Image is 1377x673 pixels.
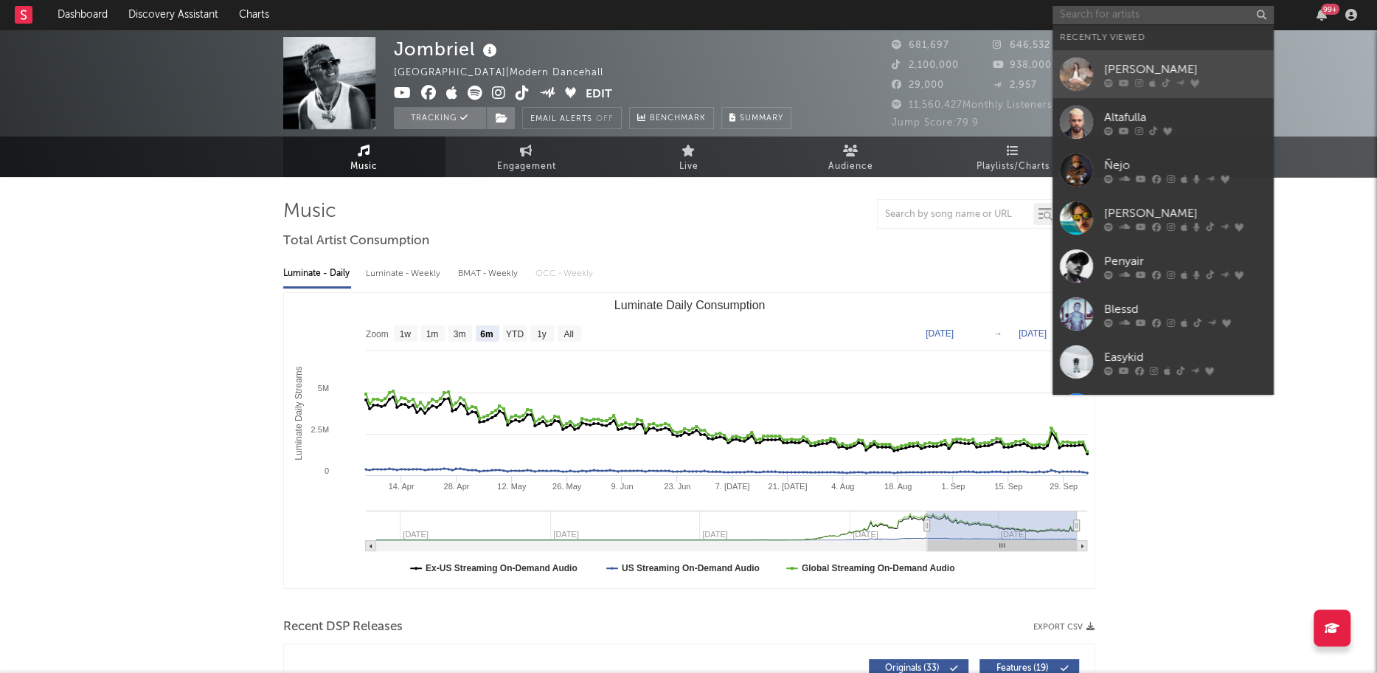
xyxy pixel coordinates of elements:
svg: Luminate Daily Consumption [284,293,1095,588]
text: 9. Jun [611,482,633,491]
div: Luminate - Daily [283,261,351,286]
a: Altafulla [1052,98,1274,146]
text: 12. May [497,482,527,491]
text: → [993,328,1002,339]
button: 99+ [1317,9,1327,21]
text: 28. Apr [443,482,469,491]
span: 11,560,427 Monthly Listeners [892,100,1052,110]
text: 1y [537,329,547,339]
div: [GEOGRAPHIC_DATA] | Modern Dancehall [394,64,620,82]
text: [DATE] [926,328,954,339]
a: Ñejo [1052,146,1274,194]
a: [PERSON_NAME] [1052,386,1274,434]
span: Music [350,158,378,176]
span: 29,000 [892,80,944,90]
text: 26. May [552,482,581,491]
a: Blessd [1052,290,1274,338]
a: Audience [770,137,932,177]
a: [PERSON_NAME] [1052,194,1274,242]
span: Jump Score: 79.9 [892,118,979,128]
span: 646,532 [993,41,1050,50]
a: Benchmark [629,107,714,129]
span: Recent DSP Releases [283,618,403,636]
button: Export CSV [1033,623,1095,632]
text: [DATE] [1019,328,1047,339]
button: Edit [586,86,612,104]
div: [PERSON_NAME] [1104,204,1266,222]
text: Zoom [366,329,389,339]
span: Features ( 19 ) [989,664,1057,673]
span: 938,000 [993,61,1052,70]
span: Originals ( 33 ) [878,664,946,673]
a: Easykid [1052,338,1274,386]
text: 5M [317,384,328,393]
input: Search by song name or URL [878,209,1033,221]
button: Email AlertsOff [522,107,622,129]
text: All [563,329,573,339]
text: 0 [324,466,328,475]
text: Ex-US Streaming On-Demand Audio [426,563,577,573]
a: [PERSON_NAME] [1052,50,1274,98]
a: Music [283,137,445,177]
a: Penyair [1052,242,1274,290]
div: Recently Viewed [1060,29,1266,46]
span: 681,697 [892,41,949,50]
text: Global Streaming On-Demand Audio [801,563,954,573]
div: Ñejo [1104,156,1266,174]
a: Playlists/Charts [932,137,1095,177]
text: 15. Sep [994,482,1022,491]
em: Off [596,115,614,123]
span: Playlists/Charts [977,158,1050,176]
text: 6m [480,329,493,339]
span: 2,957 [993,80,1037,90]
div: Altafulla [1104,108,1266,126]
text: 29. Sep [1049,482,1077,491]
text: Luminate Daily Consumption [614,299,765,311]
span: Summary [740,114,783,122]
text: 1w [399,329,411,339]
text: 23. Jun [664,482,690,491]
span: Engagement [497,158,556,176]
text: 1. Sep [941,482,965,491]
div: Luminate - Weekly [366,261,443,286]
span: Live [679,158,698,176]
text: 1m [426,329,438,339]
span: Benchmark [650,110,706,128]
text: 21. [DATE] [768,482,807,491]
span: Audience [828,158,873,176]
div: Blessd [1104,300,1266,318]
a: Engagement [445,137,608,177]
button: Tracking [394,107,486,129]
text: 7. [DATE] [715,482,749,491]
text: US Streaming On-Demand Audio [621,563,759,573]
text: 2.5M [311,425,328,434]
div: Easykid [1104,348,1266,366]
button: Summary [721,107,791,129]
div: [PERSON_NAME] [1104,61,1266,78]
input: Search for artists [1052,6,1274,24]
span: 2,100,000 [892,61,959,70]
text: 3m [453,329,465,339]
span: Total Artist Consumption [283,232,429,250]
div: Penyair [1104,252,1266,270]
div: BMAT - Weekly [458,261,521,286]
div: 99 + [1321,4,1339,15]
a: Live [608,137,770,177]
div: Jombriel [394,37,501,61]
text: 14. Apr [388,482,414,491]
text: 18. Aug [884,482,911,491]
text: Luminate Daily Streams [294,366,304,460]
text: YTD [505,329,523,339]
text: 4. Aug [831,482,854,491]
